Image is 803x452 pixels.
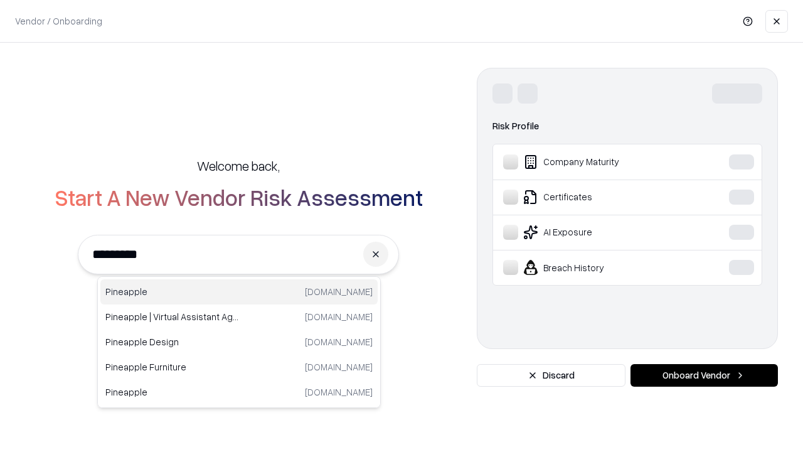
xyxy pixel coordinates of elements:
[105,335,239,348] p: Pineapple Design
[105,360,239,374] p: Pineapple Furniture
[305,335,373,348] p: [DOMAIN_NAME]
[503,260,691,275] div: Breach History
[305,360,373,374] p: [DOMAIN_NAME]
[503,225,691,240] div: AI Exposure
[305,310,373,323] p: [DOMAIN_NAME]
[305,285,373,298] p: [DOMAIN_NAME]
[105,285,239,298] p: Pineapple
[477,364,625,387] button: Discard
[197,157,280,175] h5: Welcome back,
[503,154,691,169] div: Company Maturity
[15,14,102,28] p: Vendor / Onboarding
[305,385,373,399] p: [DOMAIN_NAME]
[105,310,239,323] p: Pineapple | Virtual Assistant Agency
[503,190,691,205] div: Certificates
[97,276,381,408] div: Suggestions
[492,119,762,134] div: Risk Profile
[55,185,423,210] h2: Start A New Vendor Risk Assessment
[105,385,239,399] p: Pineapple
[630,364,778,387] button: Onboard Vendor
